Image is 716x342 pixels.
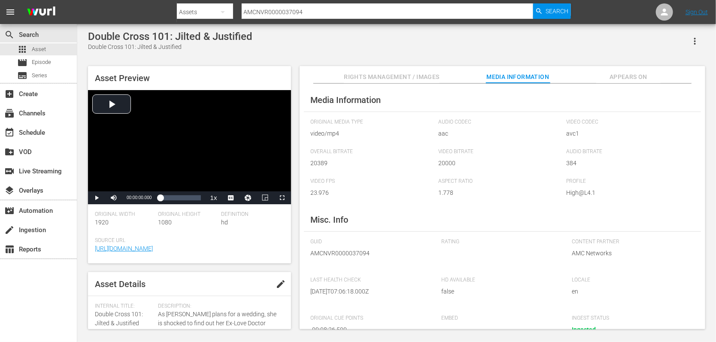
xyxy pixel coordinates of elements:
span: Embed [441,315,559,322]
span: [DATE]T07:06:18.000Z [311,287,428,296]
span: Automation [4,206,15,216]
span: Video Bitrate [438,148,562,155]
span: Source Url [95,237,280,244]
div: Video Player [88,90,291,204]
span: High@L4.1 [566,188,690,197]
button: Picture-in-Picture [257,191,274,204]
span: hd [221,219,228,226]
button: Play [88,191,105,204]
span: 20000 [438,159,562,168]
span: Appears On [596,72,661,82]
span: Series [17,70,27,81]
span: Locale [572,277,690,284]
span: 00:00:00.000 [127,195,152,200]
span: aac [438,129,562,138]
span: Original Cue Points [311,315,428,322]
span: Episode [32,58,51,67]
span: menu [5,7,15,17]
span: Media Information [486,72,550,82]
button: Captions [222,191,240,204]
span: Description: [158,303,280,310]
span: Asset Preview [95,73,150,83]
span: Ingested [572,326,596,333]
button: edit [270,274,291,294]
span: Aspect Ratio [438,178,562,185]
span: Media Information [311,95,381,105]
span: Asset Details [95,279,146,289]
span: Content Partner [572,239,690,245]
a: Sign Out [686,9,708,15]
span: Profile [566,178,690,185]
span: Series [32,71,47,80]
span: Original Height [158,211,217,218]
span: Ingest Status [572,315,690,322]
span: Double Cross 101: Jilted & Justified [95,311,143,327]
span: Create [4,89,15,99]
span: Search [4,30,15,40]
span: avc1 [566,129,690,138]
span: video/mp4 [311,129,434,138]
span: 1.778 [438,188,562,197]
span: Search [546,3,568,19]
span: AMCNVR0000037094 [311,249,428,258]
span: Last Health Check [311,277,428,284]
span: Ingestion [4,225,15,235]
span: Internal Title: [95,303,154,310]
span: Rights Management / Images [344,72,439,82]
span: 1920 [95,219,109,226]
span: Asset [17,44,27,54]
span: Definition [221,211,280,218]
button: Mute [105,191,122,204]
span: Video FPS [311,178,434,185]
span: en [572,287,690,296]
span: 23.976 [311,188,434,197]
div: Double Cross 101: Jilted & Justified [88,30,252,42]
span: Overall Bitrate [311,148,434,155]
span: Channels [4,108,15,118]
span: AMC Networks [572,249,690,258]
span: GUID [311,239,428,245]
span: Misc. Info [311,215,349,225]
div: - 00:08:26.500 [311,325,424,334]
span: Episode [17,58,27,68]
span: Video Codec [566,119,690,126]
span: VOD [4,147,15,157]
span: Audio Bitrate [566,148,690,155]
span: Reports [4,244,15,254]
img: ans4CAIJ8jUAAAAAAAAAAAAAAAAAAAAAAAAgQb4GAAAAAAAAAAAAAAAAAAAAAAAAJMjXAAAAAAAAAAAAAAAAAAAAAAAAgAT5G... [21,2,62,22]
span: Overlays [4,185,15,196]
button: Playback Rate [205,191,222,204]
span: false [441,287,559,296]
span: Original Media Type [311,119,434,126]
button: Search [533,3,571,19]
span: 1080 [158,219,172,226]
span: Rating [441,239,559,245]
span: Asset [32,45,46,54]
span: Schedule [4,127,15,138]
span: edit [276,279,286,289]
button: Jump To Time [240,191,257,204]
span: 20389 [311,159,434,168]
div: Double Cross 101: Jilted & Justified [88,42,252,51]
span: Original Width [95,211,154,218]
span: Live Streaming [4,166,15,176]
a: [URL][DOMAIN_NAME] [95,245,153,252]
span: 384 [566,159,690,168]
span: Audio Codec [438,119,562,126]
button: Fullscreen [274,191,291,204]
span: HD Available [441,277,559,284]
div: Progress Bar [160,195,200,200]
